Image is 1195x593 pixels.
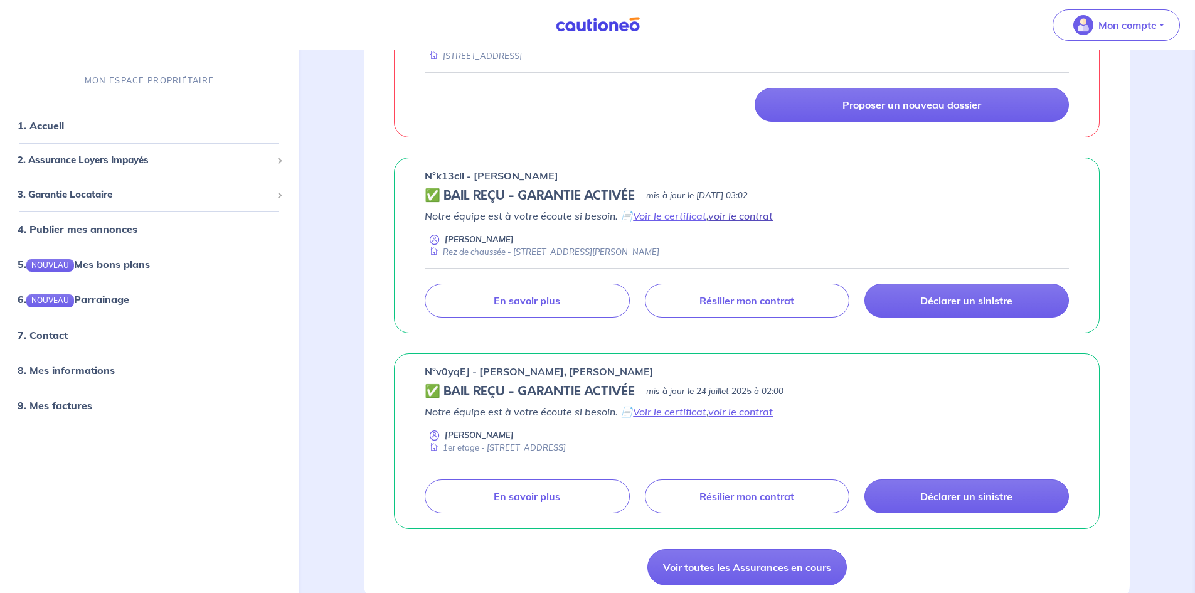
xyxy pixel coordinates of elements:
p: Notre équipe est à votre écoute si besoin. 📄 , [425,208,1069,223]
p: Mon compte [1098,18,1157,33]
div: [STREET_ADDRESS] [425,50,522,62]
p: Résilier mon contrat [699,294,794,307]
p: n°k13cli - [PERSON_NAME] [425,168,558,183]
a: 1. Accueil [18,119,64,132]
a: voir le contrat [708,405,773,418]
div: 6.NOUVEAUParrainage [5,287,294,312]
a: Déclarer un sinistre [864,284,1069,318]
a: Voir le certificat [633,405,706,418]
div: Rez de chaussée - [STREET_ADDRESS][PERSON_NAME] [425,246,659,258]
a: 7. Contact [18,328,68,341]
p: n°v0yqEJ - [PERSON_NAME], [PERSON_NAME] [425,364,654,379]
p: [PERSON_NAME] [445,233,514,245]
a: Résilier mon contrat [645,479,849,513]
a: Déclarer un sinistre [864,479,1069,513]
p: Proposer un nouveau dossier [842,99,981,111]
h5: ✅ BAIL REÇU - GARANTIE ACTIVÉE [425,188,635,203]
p: - mis à jour le [DATE] 03:02 [640,190,748,202]
div: 1er etage - [STREET_ADDRESS] [425,442,566,454]
span: 2. Assurance Loyers Impayés [18,153,272,168]
a: En savoir plus [425,479,629,513]
div: 4. Publier mes annonces [5,216,294,242]
div: 3. Garantie Locataire [5,182,294,206]
a: 6.NOUVEAUParrainage [18,293,129,306]
div: state: CONTRACT-VALIDATED, Context: LESS-THAN-20-DAYS,MAYBE-CERTIFICATE,ALONE,LESSOR-DOCUMENTS [425,188,1069,203]
div: 1. Accueil [5,113,294,138]
p: Déclarer un sinistre [920,490,1012,503]
div: 7. Contact [5,322,294,347]
a: Proposer un nouveau dossier [755,88,1069,122]
img: illu_account_valid_menu.svg [1073,15,1093,35]
h5: ✅ BAIL REÇU - GARANTIE ACTIVÉE [425,384,635,399]
a: 4. Publier mes annonces [18,223,137,235]
div: 9. Mes factures [5,392,294,417]
a: Voir toutes les Assurances en cours [647,549,847,585]
p: MON ESPACE PROPRIÉTAIRE [85,75,214,87]
a: 9. Mes factures [18,398,92,411]
p: [PERSON_NAME] [445,429,514,441]
a: Voir le certificat [633,210,706,222]
button: illu_account_valid_menu.svgMon compte [1053,9,1180,41]
p: Déclarer un sinistre [920,294,1012,307]
div: 2. Assurance Loyers Impayés [5,148,294,173]
p: - mis à jour le 24 juillet 2025 à 02:00 [640,385,783,398]
p: Notre équipe est à votre écoute si besoin. 📄 , [425,404,1069,419]
a: voir le contrat [708,210,773,222]
div: state: CONTRACT-VALIDATED, Context: NEW,MAYBE-CERTIFICATE,RELATIONSHIP,LESSOR-DOCUMENTS [425,384,1069,399]
span: 3. Garantie Locataire [18,187,272,201]
a: 8. Mes informations [18,363,115,376]
div: 8. Mes informations [5,357,294,382]
img: Cautioneo [551,17,645,33]
a: En savoir plus [425,284,629,318]
p: Résilier mon contrat [699,490,794,503]
p: En savoir plus [494,294,560,307]
a: Résilier mon contrat [645,284,849,318]
div: 5.NOUVEAUMes bons plans [5,252,294,277]
a: 5.NOUVEAUMes bons plans [18,258,150,270]
p: En savoir plus [494,490,560,503]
